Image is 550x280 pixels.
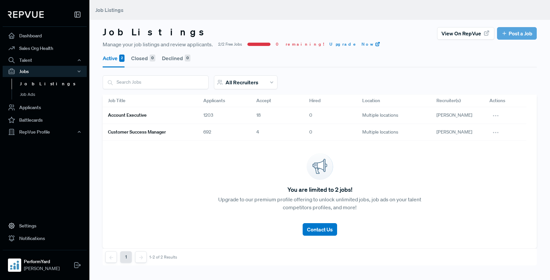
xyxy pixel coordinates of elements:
h3: Job Listings [103,26,210,38]
a: Job Listings [12,79,96,89]
button: Contact Us [303,223,337,236]
a: Notifications [3,232,87,245]
div: Multiple locations [357,124,431,141]
img: PerformYard [9,260,20,270]
h6: Customer Success Manager [108,129,166,135]
span: [PERSON_NAME] [436,112,472,118]
span: Job Title [108,97,125,104]
a: PerformYardPerformYard[PERSON_NAME] [3,250,87,275]
div: 0 [185,55,190,62]
span: [PERSON_NAME] [24,265,60,272]
div: Multiple locations [357,107,431,124]
span: Hired [309,97,321,104]
button: Declined 0 [162,49,190,67]
span: Location [362,97,380,104]
div: 4 [251,124,304,141]
a: Settings [3,220,87,232]
a: Sales Org Health [3,42,87,55]
a: Upgrade Now [329,41,380,47]
span: [PERSON_NAME] [436,129,472,135]
div: 692 [198,124,251,141]
div: 0 [150,55,155,62]
div: 1203 [198,107,251,124]
a: Battlecards [3,114,87,126]
button: 1 [120,251,132,263]
span: Job Listings [95,7,124,13]
a: Applicants [3,101,87,114]
button: Next [135,251,147,263]
div: 0 [304,124,357,141]
span: Applicants [203,97,225,104]
img: RepVue [8,11,44,18]
button: Active 2 [103,49,125,67]
a: Customer Success Manager [108,127,187,138]
span: Manage your job listings and review applicants. [103,40,213,48]
span: 0 remaining! [276,41,324,47]
a: Contact Us [303,218,337,236]
input: Search Jobs [103,76,208,89]
nav: pagination [105,251,177,263]
span: Contact Us [307,226,333,233]
div: 2 [119,55,125,62]
button: View on RepVue [437,27,494,40]
button: Previous [105,251,117,263]
button: RepVue Profile [3,126,87,138]
span: Actions [489,97,505,104]
span: Accept [256,97,271,104]
a: Dashboard [3,29,87,42]
button: Jobs [3,66,87,77]
img: announcement [307,153,333,180]
div: 0 [304,107,357,124]
span: Recruiter(s) [436,97,461,104]
a: Account Executive [108,110,187,121]
button: Closed 0 [131,49,155,67]
strong: PerformYard [24,258,60,265]
p: Upgrade to our premium profile offering to unlock unlimited jobs, job ads on your talent competit... [211,195,428,211]
div: 18 [251,107,304,124]
span: 2/2 Free Jobs [218,41,242,47]
div: 1-2 of 2 Results [149,255,177,260]
button: Talent [3,55,87,66]
a: Job Ads [12,89,96,100]
span: All Recruiters [225,79,258,86]
span: You are limited to 2 jobs! [287,185,352,194]
h6: Account Executive [108,112,147,118]
span: View on RepVue [441,29,481,37]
